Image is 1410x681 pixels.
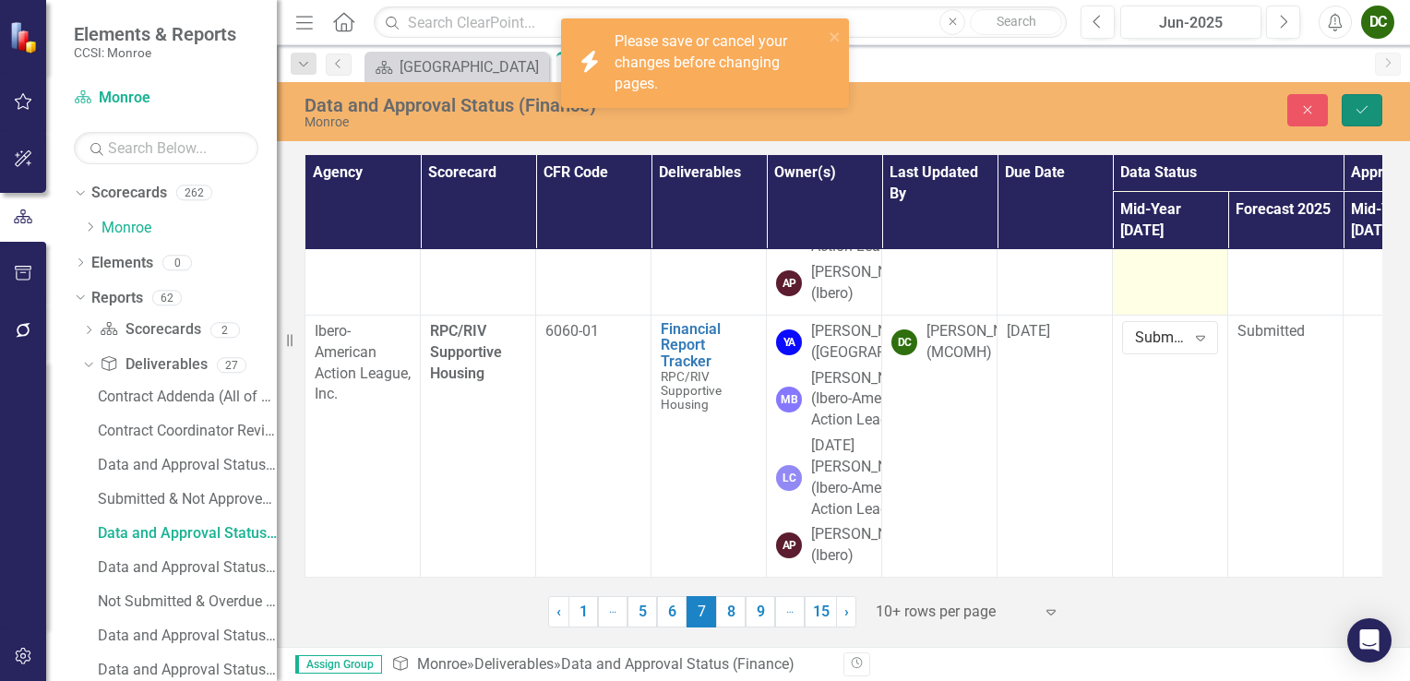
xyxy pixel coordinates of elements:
[805,596,837,627] a: 15
[98,525,277,542] div: Data and Approval Status (Finance)
[661,369,722,412] span: RPC/RIV Supportive Housing
[91,183,167,204] a: Scorecards
[556,603,561,620] span: ‹
[100,354,207,376] a: Deliverables
[400,55,544,78] div: [GEOGRAPHIC_DATA]
[210,322,240,338] div: 2
[9,21,42,54] img: ClearPoint Strategy
[74,45,236,60] small: CCSI: Monroe
[98,662,277,678] div: Data and Approval Status (Q)
[891,329,917,355] div: DC
[926,321,1037,364] div: [PERSON_NAME] (MCOMH)
[776,387,802,412] div: MB
[1347,618,1392,663] div: Open Intercom Messenger
[176,185,212,201] div: 262
[417,655,467,673] a: Monroe
[100,319,200,340] a: Scorecards
[997,14,1036,29] span: Search
[93,416,277,446] a: Contract Coordinator Review (All)
[98,593,277,610] div: Not Submitted & Overdue (Addenda)
[746,596,775,627] a: 9
[93,450,277,480] a: Data and Approval Status (Annual)
[93,621,277,651] a: Data and Approval Status (M)
[295,655,382,674] span: Assign Group
[657,596,687,627] a: 6
[545,322,599,340] span: 6060-01
[93,553,277,582] a: Data and Approval Status (Addenda)
[561,655,795,673] div: Data and Approval Status (Finance)
[162,255,192,270] div: 0
[811,368,922,432] div: [PERSON_NAME] (Ibero-American Action League)
[627,596,657,627] a: 5
[970,9,1062,35] button: Search
[315,321,411,405] p: Ibero-American Action League, Inc.
[430,322,502,382] span: RPC/RIV Supportive Housing
[305,115,901,129] div: Monroe
[93,587,277,616] a: Not Submitted & Overdue (Addenda)
[98,491,277,508] div: Submitted & Not Approved (Addenda)
[776,329,802,355] div: YA
[1120,6,1261,39] button: Jun-2025
[615,31,823,95] div: Please save or cancel your changes before changing pages.
[102,218,277,239] a: Monroe
[474,655,554,673] a: Deliverables
[1237,322,1305,340] span: Submitted
[74,88,258,109] a: Monroe
[1361,6,1394,39] button: DC
[98,627,277,644] div: Data and Approval Status (M)
[391,654,830,675] div: » »
[568,596,598,627] a: 1
[811,262,922,305] div: [PERSON_NAME] (Ibero)
[776,270,802,296] div: AP
[1135,327,1186,348] div: Submitted
[811,524,922,567] div: [PERSON_NAME] (Ibero)
[98,559,277,576] div: Data and Approval Status (Addenda)
[98,423,277,439] div: Contract Coordinator Review (All)
[152,290,182,305] div: 62
[98,457,277,473] div: Data and Approval Status (Annual)
[93,484,277,514] a: Submitted & Not Approved (Addenda)
[91,288,143,309] a: Reports
[217,357,246,373] div: 27
[74,132,258,164] input: Search Below...
[93,382,277,412] a: Contract Addenda (All of Monroe)
[687,596,716,627] span: 7
[369,55,544,78] a: [GEOGRAPHIC_DATA]
[661,321,757,370] a: Financial Report Tracker
[93,519,277,548] a: Data and Approval Status (Finance)
[374,6,1067,39] input: Search ClearPoint...
[776,532,802,558] div: AP
[811,436,922,520] div: [DATE][PERSON_NAME] (Ibero-American Action League)
[1007,322,1050,340] span: [DATE]
[776,465,802,491] div: LC
[1127,12,1255,34] div: Jun-2025
[98,388,277,405] div: Contract Addenda (All of Monroe)
[811,321,961,364] div: [PERSON_NAME] ([GEOGRAPHIC_DATA])
[91,253,153,274] a: Elements
[74,23,236,45] span: Elements & Reports
[844,603,849,620] span: ›
[829,26,842,47] button: close
[716,596,746,627] a: 8
[305,95,901,115] div: Data and Approval Status (Finance)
